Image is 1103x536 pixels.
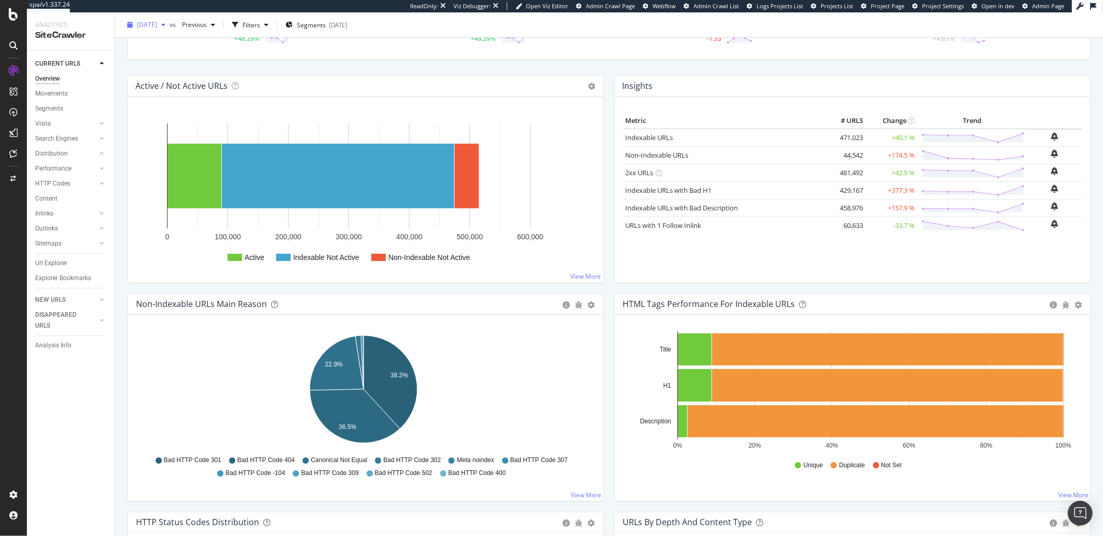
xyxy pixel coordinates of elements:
[178,20,207,29] span: Previous
[516,2,568,10] a: Open Viz Editor
[1050,301,1057,309] div: circle-info
[866,181,917,199] td: +377.3 %
[35,133,78,144] div: Search Engines
[563,301,570,309] div: circle-info
[136,299,267,309] div: Non-Indexable URLs Main Reason
[35,58,80,69] div: CURRENT URLS
[684,2,739,10] a: Admin Crawl List
[825,442,838,449] text: 40%
[576,519,583,527] div: bug
[215,233,241,241] text: 100,000
[245,253,264,262] text: Active
[35,88,68,99] div: Movements
[1050,519,1057,527] div: circle-info
[457,233,483,241] text: 500,000
[861,2,904,10] a: Project Page
[623,113,825,129] th: Metric
[35,118,51,129] div: Visits
[454,2,491,10] div: Viz Debugger:
[980,442,992,449] text: 80%
[35,148,68,159] div: Distribution
[626,221,702,230] a: URLs with 1 Follow Inlink
[35,88,107,99] a: Movements
[390,372,408,379] text: 38.2%
[35,340,71,351] div: Analysis Info
[824,181,866,199] td: 429,167
[339,423,356,431] text: 36.5%
[164,456,221,465] span: Bad HTTP Code 301
[410,2,438,10] div: ReadOnly:
[35,295,66,305] div: NEW URLS
[588,519,595,527] div: gear
[35,238,97,249] a: Sitemaps
[659,346,671,353] text: Title
[912,2,964,10] a: Project Settings
[448,469,506,478] span: Bad HTTP Code 400
[643,2,676,10] a: Webflow
[383,456,441,465] span: Bad HTTP Code 302
[137,20,157,29] span: 2025 Sep. 2nd
[136,517,259,527] div: HTTP Status Codes Distribution
[325,361,343,368] text: 22.9%
[824,199,866,217] td: 458,976
[1022,2,1064,10] a: Admin Page
[588,83,596,90] i: Options
[225,469,285,478] span: Bad HTTP Code -104
[35,178,97,189] a: HTTP Codes
[35,148,97,159] a: Distribution
[1032,2,1064,10] span: Admin Page
[871,2,904,10] span: Project Page
[35,223,97,234] a: Outlinks
[626,186,712,195] a: Indexable URLs with Bad H1
[866,164,917,181] td: +42.9 %
[1062,519,1069,527] div: bug
[757,2,803,10] span: Logs Projects List
[35,163,97,174] a: Performance
[35,193,57,204] div: Content
[35,310,87,331] div: DISAPPEARED URLS
[824,129,866,147] td: 471,023
[35,29,106,41] div: SiteCrawler
[35,58,97,69] a: CURRENT URLS
[35,208,97,219] a: Inlinks
[243,20,260,29] div: Filters
[881,461,902,470] span: Not Set
[623,331,1078,451] svg: A chart.
[866,146,917,164] td: +174.5 %
[170,20,178,29] span: vs
[228,17,273,33] button: Filters
[35,295,97,305] a: NEW URLS
[1062,301,1069,309] div: bug
[866,217,917,234] td: -33.7 %
[653,2,676,10] span: Webflow
[293,253,359,262] text: Indexable Not Active
[824,113,866,129] th: # URLS
[35,178,70,189] div: HTTP Codes
[396,233,422,241] text: 400,000
[35,118,97,129] a: Visits
[35,223,58,234] div: Outlinks
[1051,167,1059,175] div: bell-plus
[136,113,591,274] svg: A chart.
[748,442,761,449] text: 20%
[824,217,866,234] td: 60,633
[35,103,107,114] a: Segments
[1068,501,1093,526] div: Open Intercom Messenger
[35,258,107,269] a: Url Explorer
[626,168,654,177] a: 2xx URLs
[1051,132,1059,141] div: bell-plus
[35,273,91,284] div: Explorer Bookmarks
[35,163,71,174] div: Performance
[388,253,470,262] text: Non-Indexable Not Active
[1055,442,1071,449] text: 100%
[576,2,635,10] a: Admin Crawl Page
[563,519,570,527] div: circle-info
[673,442,682,449] text: 0%
[626,150,689,160] a: Non-Indexable URLs
[811,2,853,10] a: Projects List
[623,79,653,93] h4: Insights
[571,272,601,281] a: View More
[1051,185,1059,193] div: bell-plus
